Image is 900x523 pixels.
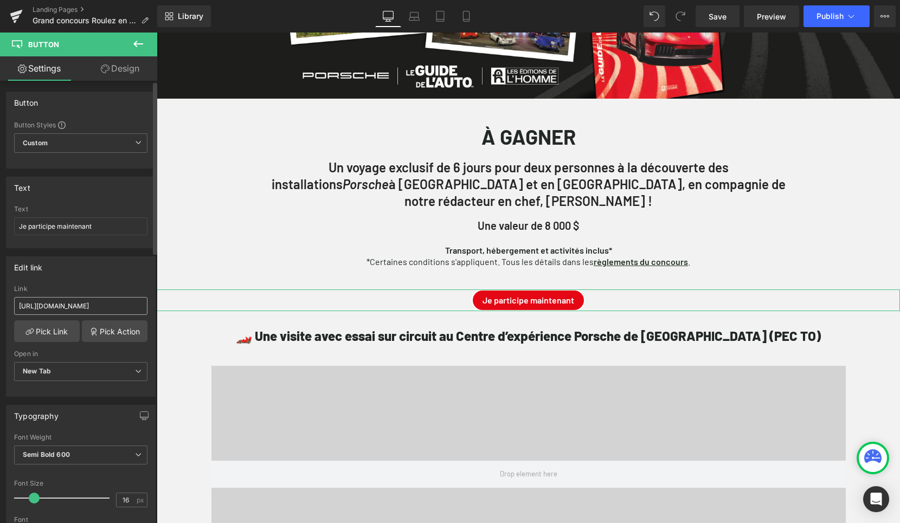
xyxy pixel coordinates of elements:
span: Je participe maintenant [326,263,417,272]
input: https://your-shop.myshopify.com [14,297,147,315]
span: Preview [757,11,786,22]
div: Open in [14,350,147,358]
span: px [137,496,146,503]
span: Publish [817,12,844,21]
div: Button Styles [14,120,147,129]
a: Landing Pages [33,5,157,14]
div: Link [14,285,147,293]
button: Redo [670,5,691,27]
span: Save [709,11,727,22]
a: règlements du concours [437,224,531,234]
a: Laptop [401,5,427,27]
a: Desktop [375,5,401,27]
button: More [874,5,896,27]
div: Typography [14,405,59,421]
b: Custom [23,139,48,148]
span: Grand concours Roulez en Porsche [33,16,137,25]
div: Font Weight [14,434,147,441]
span: Une valeur de 8 000 $ [321,186,422,199]
div: Font Size [14,480,147,487]
a: Mobile [453,5,479,27]
div: Text [14,205,147,213]
div: Text [14,177,30,192]
a: Je participe maintenant [315,257,428,279]
span: Porsche [186,144,232,159]
a: Preview [744,5,799,27]
a: Pick Action [82,320,147,342]
div: Button [14,92,38,107]
a: Tablet [427,5,453,27]
strong: Transport, hébergement et activités inclus* [288,212,455,223]
div: Open Intercom Messenger [863,486,889,512]
h1: À GAGNER [109,93,635,115]
h2: 🏎️ Une visite avec essai sur circuit au Centre d’expérience Porsche de [GEOGRAPHIC_DATA] (PEC TO) [55,295,689,312]
span: Library [178,11,203,21]
div: Edit link [14,257,43,272]
button: Undo [644,5,665,27]
span: Un voyage exclusif de 6 jours pour deux personnes à la découverte des installations à [GEOGRAPHIC... [115,127,629,176]
span: Button [28,40,59,49]
b: Semi Bold 600 [23,450,70,459]
a: Design [81,56,159,81]
a: New Library [157,5,211,27]
button: Publish [803,5,870,27]
p: *Certaines conditions s'appliquent. Tous les détails dans les . [109,223,635,235]
a: Pick Link [14,320,80,342]
b: New Tab [23,367,51,375]
a: Faites défiler vers le haut de la page [706,411,721,427]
